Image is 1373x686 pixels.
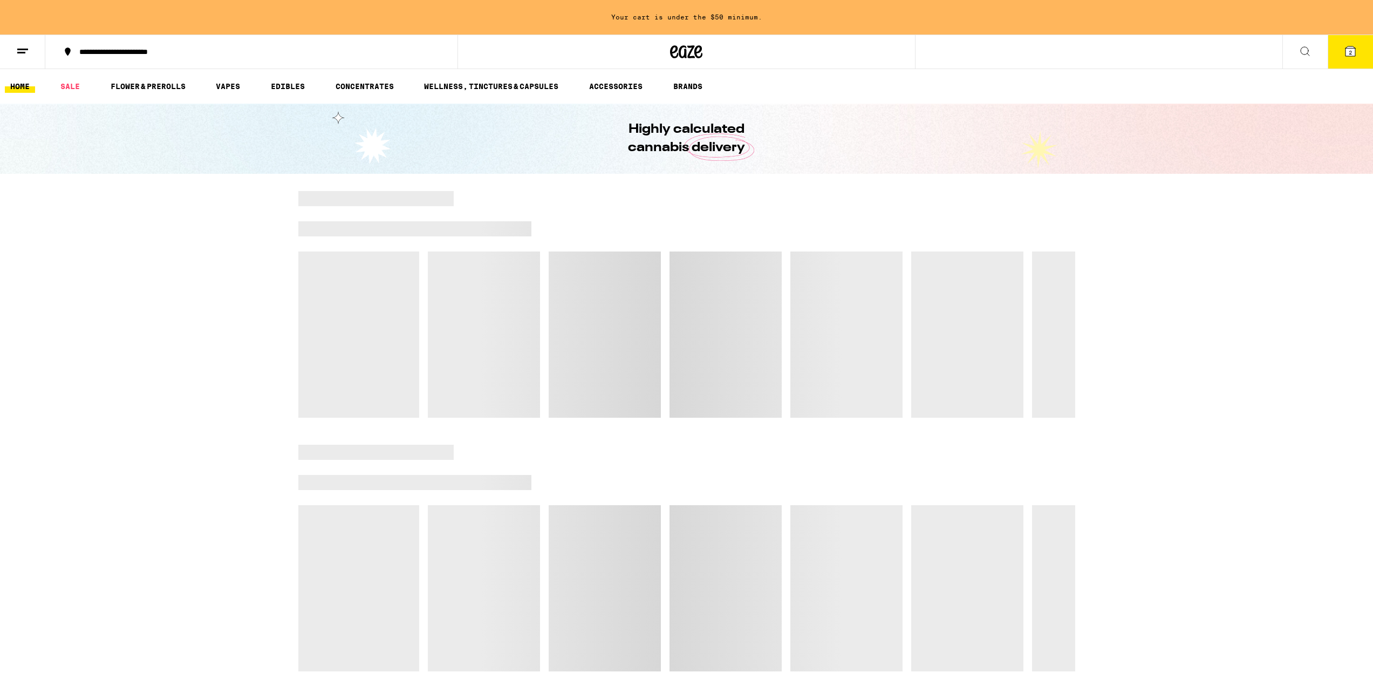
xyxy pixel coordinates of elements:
a: EDIBLES [265,80,310,93]
a: FLOWER & PREROLLS [105,80,191,93]
a: BRANDS [668,80,708,93]
h1: Highly calculated cannabis delivery [598,120,776,157]
span: 2 [1349,49,1352,56]
a: VAPES [210,80,245,93]
a: HOME [5,80,35,93]
button: 2 [1328,35,1373,69]
a: CONCENTRATES [330,80,399,93]
a: ACCESSORIES [584,80,648,93]
a: SALE [55,80,85,93]
a: WELLNESS, TINCTURES & CAPSULES [419,80,564,93]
